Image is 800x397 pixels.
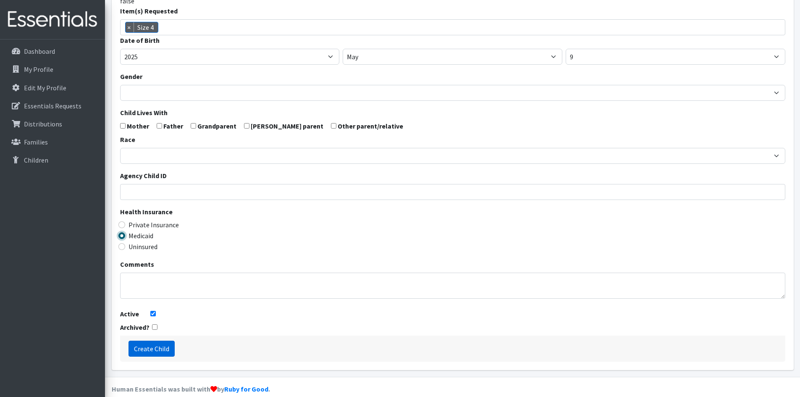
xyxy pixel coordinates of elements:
p: Essentials Requests [24,102,81,110]
label: Private Insurance [129,220,179,230]
span: × [126,22,134,32]
label: Comments [120,259,154,269]
a: Distributions [3,116,102,132]
li: Size 4 [125,22,158,33]
p: Edit My Profile [24,84,66,92]
img: HumanEssentials [3,5,102,34]
a: Essentials Requests [3,97,102,114]
a: Dashboard [3,43,102,60]
label: Date of Birth [120,35,160,45]
p: Dashboard [24,47,55,55]
label: Active [120,309,139,319]
a: Families [3,134,102,150]
label: Mother [127,121,149,131]
a: Edit My Profile [3,79,102,96]
p: My Profile [24,65,53,74]
label: Medicaid [129,231,153,241]
p: Children [24,156,48,164]
label: Father [163,121,183,131]
a: Children [3,152,102,168]
label: Agency Child ID [120,171,167,181]
a: Ruby for Good [224,385,268,393]
label: Gender [120,71,142,82]
input: Create Child [129,341,175,357]
label: Grandparent [197,121,236,131]
strong: Human Essentials was built with by . [112,385,270,393]
legend: Health Insurance [120,207,785,220]
a: My Profile [3,61,102,78]
label: Uninsured [129,242,157,252]
p: Distributions [24,120,62,128]
label: Archived? [120,322,150,332]
label: Child Lives With [120,108,168,118]
label: Race [120,134,135,145]
label: [PERSON_NAME] parent [251,121,323,131]
label: Item(s) Requested [120,6,178,16]
label: Other parent/relative [338,121,403,131]
p: Families [24,138,48,146]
